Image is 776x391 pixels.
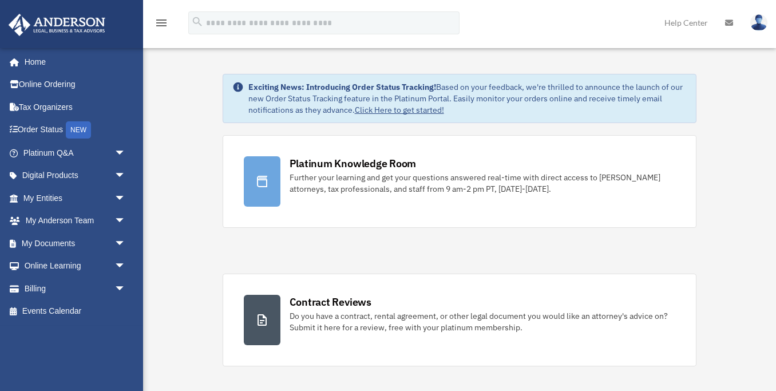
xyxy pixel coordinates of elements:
[114,187,137,210] span: arrow_drop_down
[8,50,137,73] a: Home
[114,277,137,301] span: arrow_drop_down
[290,156,417,171] div: Platinum Knowledge Room
[114,255,137,278] span: arrow_drop_down
[191,15,204,28] i: search
[114,232,137,255] span: arrow_drop_down
[750,14,767,31] img: User Pic
[8,164,143,187] a: Digital Productsarrow_drop_down
[8,232,143,255] a: My Documentsarrow_drop_down
[114,210,137,233] span: arrow_drop_down
[248,82,436,92] strong: Exciting News: Introducing Order Status Tracking!
[8,210,143,232] a: My Anderson Teamarrow_drop_down
[8,187,143,210] a: My Entitiesarrow_drop_down
[223,274,697,366] a: Contract Reviews Do you have a contract, rental agreement, or other legal document you would like...
[5,14,109,36] img: Anderson Advisors Platinum Portal
[248,81,687,116] div: Based on your feedback, we're thrilled to announce the launch of our new Order Status Tracking fe...
[114,164,137,188] span: arrow_drop_down
[66,121,91,139] div: NEW
[8,73,143,96] a: Online Ordering
[290,295,371,309] div: Contract Reviews
[290,172,676,195] div: Further your learning and get your questions answered real-time with direct access to [PERSON_NAM...
[223,135,697,228] a: Platinum Knowledge Room Further your learning and get your questions answered real-time with dire...
[8,119,143,142] a: Order StatusNEW
[114,141,137,165] span: arrow_drop_down
[8,141,143,164] a: Platinum Q&Aarrow_drop_down
[155,20,168,30] a: menu
[8,277,143,300] a: Billingarrow_drop_down
[8,300,143,323] a: Events Calendar
[290,310,676,333] div: Do you have a contract, rental agreement, or other legal document you would like an attorney's ad...
[355,105,444,115] a: Click Here to get started!
[8,255,143,278] a: Online Learningarrow_drop_down
[8,96,143,119] a: Tax Organizers
[155,16,168,30] i: menu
